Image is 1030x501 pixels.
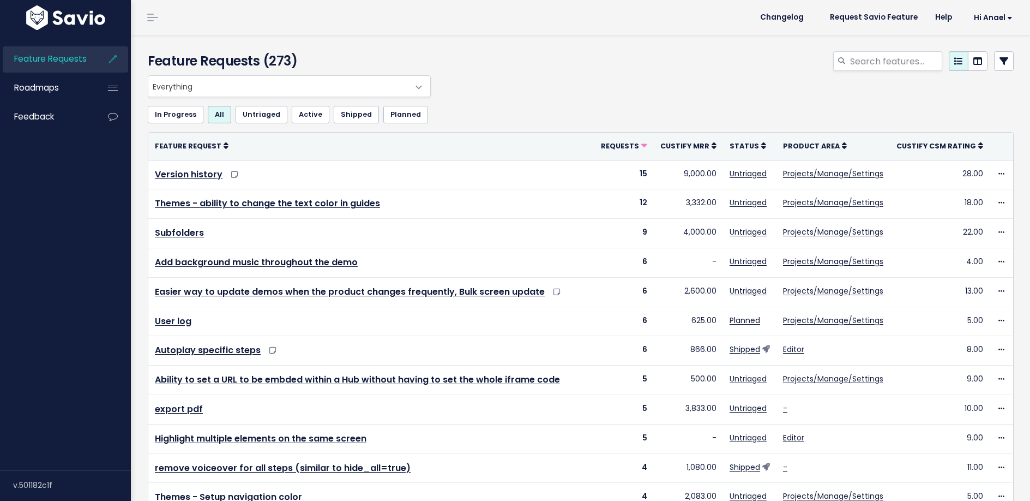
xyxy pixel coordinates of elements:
[890,366,990,395] td: 9.00
[783,373,883,384] a: Projects/Manage/Settings
[14,111,54,122] span: Feedback
[654,424,723,454] td: -
[760,14,804,21] span: Changelog
[155,140,228,151] a: Feature Request
[783,462,787,473] a: -
[783,344,804,355] a: Editor
[890,189,990,219] td: 18.00
[155,285,545,298] a: Easier way to update demos when the product changes frequently, Bulk screen update
[594,454,654,483] td: 4
[783,315,883,326] a: Projects/Manage/Settings
[148,106,203,123] a: In Progress
[155,226,204,239] a: Subfolders
[730,344,760,355] a: Shipped
[730,432,767,443] a: Untriaged
[14,82,59,93] span: Roadmaps
[14,53,87,64] span: Feature Requests
[783,140,847,151] a: Product Area
[148,106,1014,123] ul: Filter feature requests
[148,76,408,97] span: Everything
[896,140,983,151] a: Custify csm rating
[155,315,191,327] a: User log
[594,189,654,219] td: 12
[890,277,990,307] td: 13.00
[890,336,990,366] td: 8.00
[783,197,883,208] a: Projects/Manage/Settings
[155,373,560,386] a: Ability to set a URL to be embded within a Hub without having to set the whole iframe code
[23,5,108,30] img: logo-white.9d6f32f41409.svg
[730,462,760,473] a: Shipped
[155,462,411,474] a: remove voiceover for all steps (similar to hide_all=true)
[208,106,231,123] a: All
[783,432,804,443] a: Editor
[155,432,366,445] a: Highlight multiple elements on the same screen
[601,140,647,151] a: Requests
[654,277,723,307] td: 2,600.00
[601,141,639,151] span: Requests
[594,336,654,366] td: 6
[730,141,759,151] span: Status
[730,315,760,326] a: Planned
[660,140,716,151] a: Custify mrr
[3,46,91,71] a: Feature Requests
[783,256,883,267] a: Projects/Manage/Settings
[783,403,787,414] a: -
[730,373,767,384] a: Untriaged
[821,9,926,26] a: Request Savio Feature
[654,336,723,366] td: 866.00
[155,197,380,210] a: Themes - ability to change the text color in guides
[236,106,287,123] a: Untriaged
[155,403,203,415] a: export pdf
[730,226,767,237] a: Untriaged
[654,248,723,277] td: -
[890,307,990,336] td: 5.00
[594,366,654,395] td: 5
[926,9,961,26] a: Help
[594,307,654,336] td: 6
[890,160,990,189] td: 28.00
[654,160,723,189] td: 9,000.00
[890,248,990,277] td: 4.00
[890,424,990,454] td: 9.00
[654,395,723,424] td: 3,833.00
[148,51,426,71] h4: Feature Requests (273)
[730,403,767,414] a: Untriaged
[594,424,654,454] td: 5
[730,197,767,208] a: Untriaged
[334,106,379,123] a: Shipped
[730,256,767,267] a: Untriaged
[890,395,990,424] td: 10.00
[654,366,723,395] td: 500.00
[3,75,91,100] a: Roadmaps
[3,104,91,129] a: Feedback
[654,454,723,483] td: 1,080.00
[594,395,654,424] td: 5
[13,471,131,499] div: v.501182c1f
[594,219,654,248] td: 9
[654,219,723,248] td: 4,000.00
[849,51,942,71] input: Search features...
[155,344,261,356] a: Autoplay specific steps
[783,168,883,179] a: Projects/Manage/Settings
[654,189,723,219] td: 3,332.00
[961,9,1021,26] a: Hi Anael
[594,160,654,189] td: 15
[890,219,990,248] td: 22.00
[292,106,329,123] a: Active
[155,168,222,181] a: Version history
[783,141,840,151] span: Product Area
[155,256,358,269] a: Add background music throughout the demo
[730,168,767,179] a: Untriaged
[730,140,766,151] a: Status
[730,285,767,296] a: Untriaged
[155,141,221,151] span: Feature Request
[148,75,431,97] span: Everything
[594,248,654,277] td: 6
[890,454,990,483] td: 11.00
[660,141,709,151] span: Custify mrr
[896,141,976,151] span: Custify csm rating
[383,106,428,123] a: Planned
[783,226,883,237] a: Projects/Manage/Settings
[594,277,654,307] td: 6
[654,307,723,336] td: 625.00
